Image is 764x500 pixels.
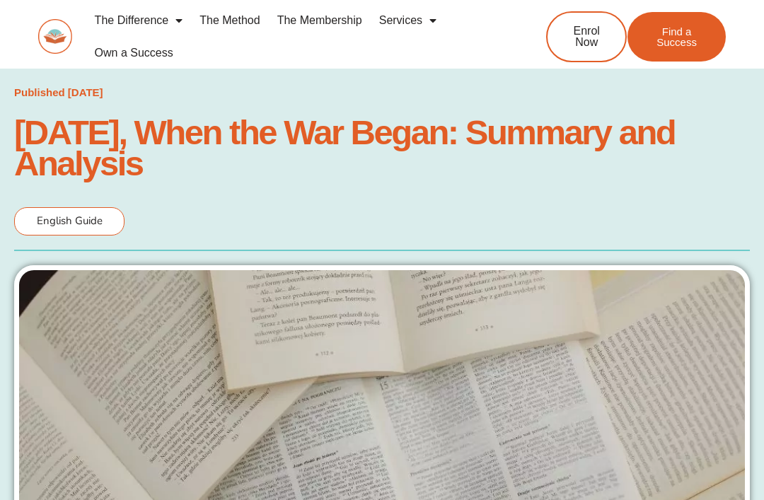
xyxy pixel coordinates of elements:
a: Services [371,4,445,37]
span: English Guide [37,214,103,228]
a: The Membership [269,4,371,37]
a: Enrol Now [546,11,627,62]
a: Published [DATE] [14,83,103,103]
time: [DATE] [68,86,103,98]
nav: Menu [86,4,507,69]
a: Own a Success [86,37,182,69]
a: The Difference [86,4,192,37]
span: Published [14,86,65,98]
h1: [DATE], When the War Began: Summary and Analysis [14,117,750,179]
span: Enrol Now [569,25,604,48]
span: Find a Success [649,26,705,47]
a: Find a Success [627,12,726,62]
a: The Method [191,4,268,37]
